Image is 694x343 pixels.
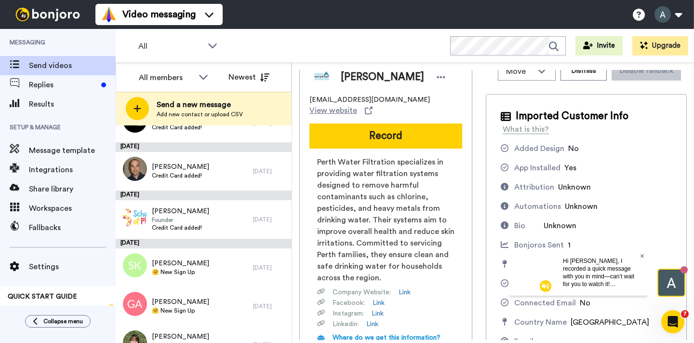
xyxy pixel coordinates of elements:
[661,310,684,333] iframe: Intercom live chat
[580,299,590,307] span: No
[333,298,365,308] span: Facebook :
[503,123,549,135] div: What is this?
[333,309,364,318] span: Instagram :
[116,142,292,152] div: [DATE]
[29,183,116,195] span: Share library
[514,316,567,328] div: Country Name
[565,203,598,210] span: Unknown
[152,172,209,179] span: Credit Card added!
[152,216,209,224] span: Founder
[514,201,561,212] div: Automations
[123,205,147,229] img: 5131bc0d-2449-4130-b437-799d03c53073.png
[152,259,209,268] span: [PERSON_NAME]
[564,164,576,172] span: Yes
[29,145,116,156] span: Message template
[139,72,194,83] div: All members
[253,302,287,310] div: [DATE]
[152,307,209,315] span: 🤗 New Sign Up
[575,36,623,55] button: Invite
[309,65,334,89] img: Profile Image
[333,288,391,297] span: Company Website :
[29,222,116,233] span: Fallbacks
[54,8,125,54] span: Hi [PERSON_NAME], I recorded a quick message with you in mind—can’t wait for you to watch it! [Hook]
[123,157,147,181] img: 2a8a44ce-7f9f-4f2a-9e55-8e2093de61c3.jpg
[568,145,579,152] span: No
[506,66,532,77] span: Move
[138,41,203,52] span: All
[309,95,430,105] span: [EMAIL_ADDRESS][DOMAIN_NAME]
[571,318,649,326] span: [GEOGRAPHIC_DATA]
[31,31,42,42] img: mute-white.svg
[366,319,378,329] a: Link
[341,70,424,84] span: [PERSON_NAME]
[43,317,83,325] span: Collapse menu
[122,8,196,21] span: Video messaging
[116,239,292,248] div: [DATE]
[317,156,454,284] span: Perth Water Filtration specializes in providing water filtration systems designed to remove harmf...
[29,261,116,273] span: Settings
[372,309,384,318] a: Link
[309,105,373,116] a: View website
[29,60,116,71] span: Send videos
[514,143,564,154] div: Added Design
[612,61,681,81] button: Disable fallback
[399,288,411,297] a: Link
[514,220,525,232] div: Bio
[373,298,385,308] a: Link
[107,304,116,313] div: Tooltip anchor
[157,99,243,110] span: Send a new message
[157,110,243,118] span: Add new contact or upload CSV
[568,241,571,249] span: 1
[514,297,576,309] div: Connected Email
[152,332,213,342] span: [PERSON_NAME]
[561,61,607,81] button: Dismiss
[333,334,440,341] span: Where do we get this information?
[516,109,628,123] span: Imported Customer Info
[152,268,209,276] span: 🤗 New Sign Up
[8,293,77,300] span: QUICK START GUIDE
[25,315,91,328] button: Collapse menu
[632,36,688,55] button: Upgrade
[309,123,462,149] button: Record
[544,222,576,230] span: Unknown
[116,191,292,200] div: [DATE]
[309,105,357,116] span: View website
[152,123,209,131] span: Credit Card added!
[514,181,554,193] div: Attribution
[29,203,116,214] span: Workspaces
[152,297,209,307] span: [PERSON_NAME]
[101,7,117,22] img: vm-color.svg
[681,310,689,318] span: 7
[221,68,277,87] button: Newest
[123,253,147,277] img: sk.png
[558,183,591,191] span: Unknown
[253,167,287,175] div: [DATE]
[29,98,116,110] span: Results
[29,79,97,91] span: Replies
[152,206,209,216] span: [PERSON_NAME]
[333,319,359,329] span: Linkedin :
[12,8,84,21] img: bj-logo-header-white.svg
[123,292,147,316] img: ga.png
[1,2,27,28] img: photo.jpg
[514,162,561,174] div: App Installed
[253,264,287,272] div: [DATE]
[29,164,116,176] span: Integrations
[152,224,209,232] span: Credit Card added!
[514,239,564,251] div: Bonjoros Sent
[152,162,209,172] span: [PERSON_NAME]
[253,216,287,223] div: [DATE]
